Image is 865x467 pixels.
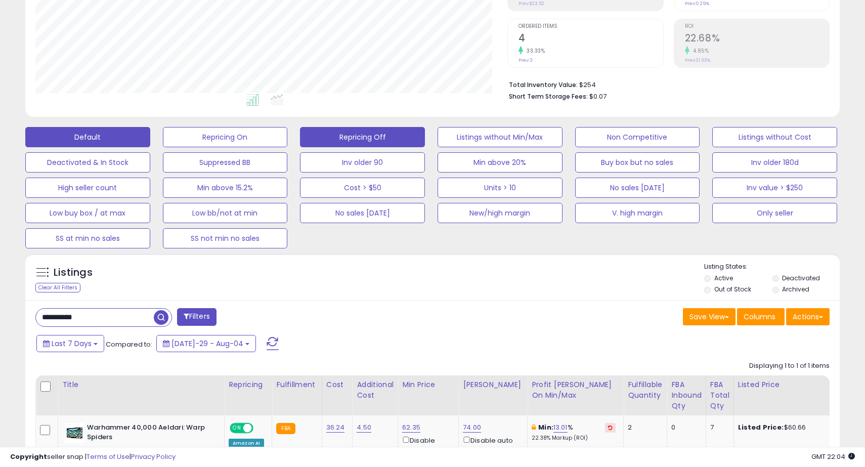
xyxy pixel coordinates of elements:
div: 7 [710,423,726,432]
button: Listings without Min/Max [438,127,563,147]
div: Disable auto adjust max [463,435,520,454]
div: Displaying 1 to 1 of 1 items [749,361,830,371]
div: Fulfillable Quantity [628,379,663,401]
button: [DATE]-29 - Aug-04 [156,335,256,352]
button: Buy box but no sales [575,152,700,173]
span: Last 7 Days [52,338,92,349]
div: Repricing [229,379,268,390]
div: Additional Cost [357,379,394,401]
div: Listed Price [738,379,826,390]
h5: Listings [54,266,93,280]
p: 22.38% Markup (ROI) [532,435,616,442]
button: High seller count [25,178,150,198]
button: V. high margin [575,203,700,223]
span: ROI [685,24,829,29]
button: Suppressed BB [163,152,288,173]
div: [PERSON_NAME] [463,379,523,390]
small: Prev: 21.63% [685,57,710,63]
h2: 22.68% [685,32,829,46]
button: Cost > $50 [300,178,425,198]
span: ON [231,424,243,433]
label: Active [714,274,733,282]
button: Actions [786,308,830,325]
span: OFF [252,424,268,433]
button: Repricing On [163,127,288,147]
button: Min above 20% [438,152,563,173]
div: Title [62,379,220,390]
button: Units > 10 [438,178,563,198]
div: Min Price [402,379,454,390]
span: [DATE]-29 - Aug-04 [171,338,243,349]
img: 41YIokpt0YL._SL40_.jpg [65,423,84,443]
button: Min above 15.2% [163,178,288,198]
button: Low buy box / at max [25,203,150,223]
small: Prev: 0.29% [685,1,709,7]
div: seller snap | | [10,452,176,462]
a: 62.35 [402,422,420,433]
a: Privacy Policy [131,452,176,461]
b: Min: [538,422,553,432]
button: No sales [DATE] [300,203,425,223]
a: 36.24 [326,422,345,433]
button: New/high margin [438,203,563,223]
div: FBA inbound Qty [671,379,702,411]
button: Filters [177,308,217,326]
b: Warhammer 40,000 Aeldari: Warp Spiders [87,423,210,444]
a: 4.50 [357,422,371,433]
button: Columns [737,308,785,325]
label: Archived [782,285,809,293]
button: Only seller [712,203,837,223]
small: Prev: $23.52 [518,1,544,7]
h2: 4 [518,32,663,46]
div: % [532,423,616,442]
strong: Copyright [10,452,47,461]
b: Short Term Storage Fees: [509,92,588,101]
li: $254 [509,78,822,90]
button: Inv older 180d [712,152,837,173]
button: SS at min no sales [25,228,150,248]
b: Total Inventory Value: [509,80,578,89]
div: 2 [628,423,659,432]
button: Save View [683,308,736,325]
div: Disable auto adjust min [402,435,451,464]
span: $0.07 [589,92,607,101]
button: Non Competitive [575,127,700,147]
a: Terms of Use [87,452,129,461]
small: Prev: 3 [518,57,533,63]
button: Inv value > $250 [712,178,837,198]
button: Repricing Off [300,127,425,147]
div: $60.66 [738,423,822,432]
button: Deactivated & In Stock [25,152,150,173]
div: Fulfillment [276,379,317,390]
button: Listings without Cost [712,127,837,147]
button: SS not min no sales [163,228,288,248]
label: Deactivated [782,274,820,282]
button: Last 7 Days [36,335,104,352]
div: 0 [671,423,698,432]
button: No sales [DATE] [575,178,700,198]
b: Listed Price: [738,422,784,432]
div: Profit [PERSON_NAME] on Min/Max [532,379,619,401]
span: Columns [744,312,775,322]
button: Inv older 90 [300,152,425,173]
small: 4.85% [689,47,709,55]
span: 2025-08-12 22:04 GMT [811,452,855,461]
div: Cost [326,379,349,390]
a: 13.01 [553,422,568,433]
a: 74.00 [463,422,481,433]
div: Clear All Filters [35,283,80,292]
label: Out of Stock [714,285,751,293]
button: Default [25,127,150,147]
span: Compared to: [106,339,152,349]
p: Listing States: [704,262,839,272]
div: FBA Total Qty [710,379,729,411]
small: 33.33% [523,47,545,55]
button: Low bb/not at min [163,203,288,223]
small: FBA [276,423,295,434]
th: The percentage added to the cost of goods (COGS) that forms the calculator for Min & Max prices. [528,375,624,415]
span: Ordered Items [518,24,663,29]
